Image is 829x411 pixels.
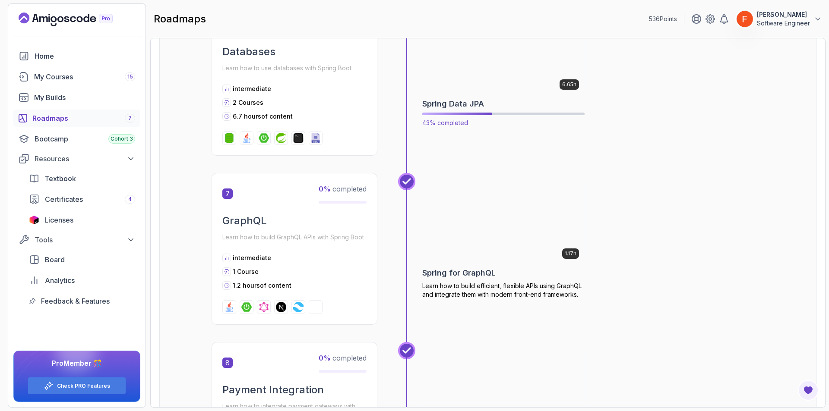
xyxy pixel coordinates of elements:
[35,51,135,61] div: Home
[222,214,367,228] h2: GraphQL
[736,10,822,28] button: user profile image[PERSON_NAME]Software Engineer
[319,185,331,193] span: 0 %
[13,47,140,65] a: home
[13,89,140,106] a: builds
[562,81,576,88] p: 6.65h
[222,45,367,59] h2: Databases
[45,194,83,204] span: Certificates
[35,134,135,144] div: Bootcamp
[319,354,331,362] span: 0 %
[224,302,234,312] img: java logo
[233,112,293,121] p: 6.7 hours of content
[222,383,367,397] h2: Payment Integration
[44,215,73,225] span: Licenses
[128,115,132,122] span: 7
[13,232,140,248] button: Tools
[35,235,135,245] div: Tools
[422,282,585,299] p: Learn how to build efficient, flexible APIs using GraphQL and integrate them with modern front-en...
[13,68,140,85] a: courses
[233,268,259,275] span: 1 Course
[757,10,810,19] p: [PERSON_NAME]
[28,377,126,395] button: Check PRO Features
[222,231,367,243] p: Learn how to build GraphQL APIs with Spring Boot
[422,173,585,299] a: Spring for GraphQL card1.17hSpring for GraphQLLearn how to build efficient, flexible APIs using G...
[24,272,140,289] a: analytics
[737,11,753,27] img: user profile image
[293,302,304,312] img: tailwindcss logo
[13,151,140,166] button: Resources
[24,211,140,229] a: licenses
[259,133,269,143] img: spring-boot logo
[293,133,304,143] img: terminal logo
[798,380,819,401] button: Open Feedback Button
[19,13,133,26] a: Landing page
[276,302,286,312] img: nextjs logo
[29,216,39,224] img: jetbrains icon
[127,73,133,80] span: 15
[13,110,140,127] a: roadmaps
[34,72,135,82] div: My Courses
[32,113,135,123] div: Roadmaps
[310,133,321,143] img: sql logo
[233,254,271,262] p: intermediate
[422,267,496,279] h2: Spring for GraphQL
[422,119,468,126] span: 43% completed
[233,85,271,93] p: intermediate
[34,92,135,103] div: My Builds
[233,99,263,106] span: 2 Courses
[24,251,140,268] a: board
[241,302,252,312] img: spring-boot logo
[422,98,484,110] h2: Spring Data JPA
[13,130,140,147] a: bootcamp
[565,250,576,257] p: 1.17h
[233,281,291,290] p: 1.2 hours of content
[649,15,677,23] p: 536 Points
[276,133,286,143] img: spring logo
[128,196,132,203] span: 4
[241,133,252,143] img: java logo
[44,173,76,184] span: Textbook
[419,2,589,97] img: Spring Data JPA card
[310,302,321,312] img: postman logo
[57,383,110,389] a: Check PRO Features
[24,191,140,208] a: certificates
[154,12,206,26] h2: roadmaps
[259,302,269,312] img: graphql logo
[45,254,65,265] span: Board
[24,292,140,310] a: feedback
[41,296,110,306] span: Feedback & Features
[224,133,234,143] img: spring-data-jpa logo
[319,354,367,362] span: completed
[222,62,367,74] p: Learn how to use databases with Spring Boot
[423,173,584,264] img: Spring for GraphQL card
[45,275,75,286] span: Analytics
[757,19,810,28] p: Software Engineer
[222,188,233,199] span: 7
[319,185,367,193] span: completed
[35,154,135,164] div: Resources
[24,170,140,187] a: textbook
[222,358,233,368] span: 8
[111,135,133,142] span: Cohort 3
[422,4,585,127] a: Spring Data JPA card6.65hSpring Data JPA43% completed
